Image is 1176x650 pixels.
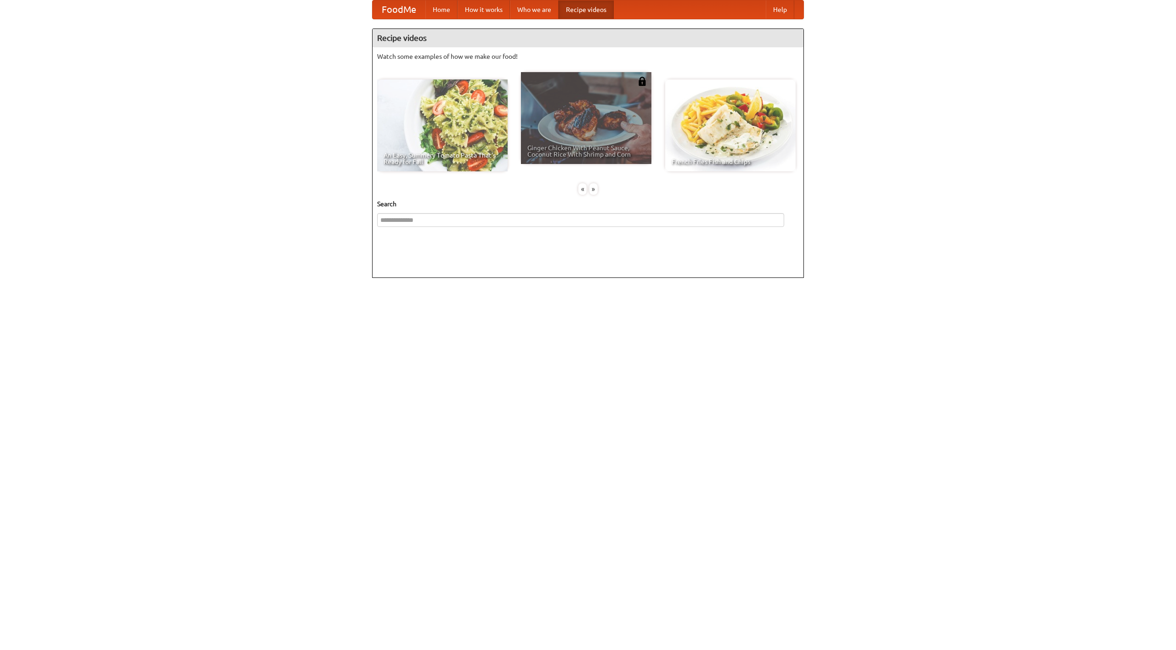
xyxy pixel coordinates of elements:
[559,0,614,19] a: Recipe videos
[672,158,789,165] span: French Fries Fish and Chips
[665,79,796,171] a: French Fries Fish and Chips
[373,29,803,47] h4: Recipe videos
[373,0,425,19] a: FoodMe
[578,183,587,195] div: «
[377,199,799,209] h5: Search
[458,0,510,19] a: How it works
[589,183,598,195] div: »
[377,79,508,171] a: An Easy, Summery Tomato Pasta That's Ready for Fall
[425,0,458,19] a: Home
[510,0,559,19] a: Who we are
[384,152,501,165] span: An Easy, Summery Tomato Pasta That's Ready for Fall
[766,0,794,19] a: Help
[638,77,647,86] img: 483408.png
[377,52,799,61] p: Watch some examples of how we make our food!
